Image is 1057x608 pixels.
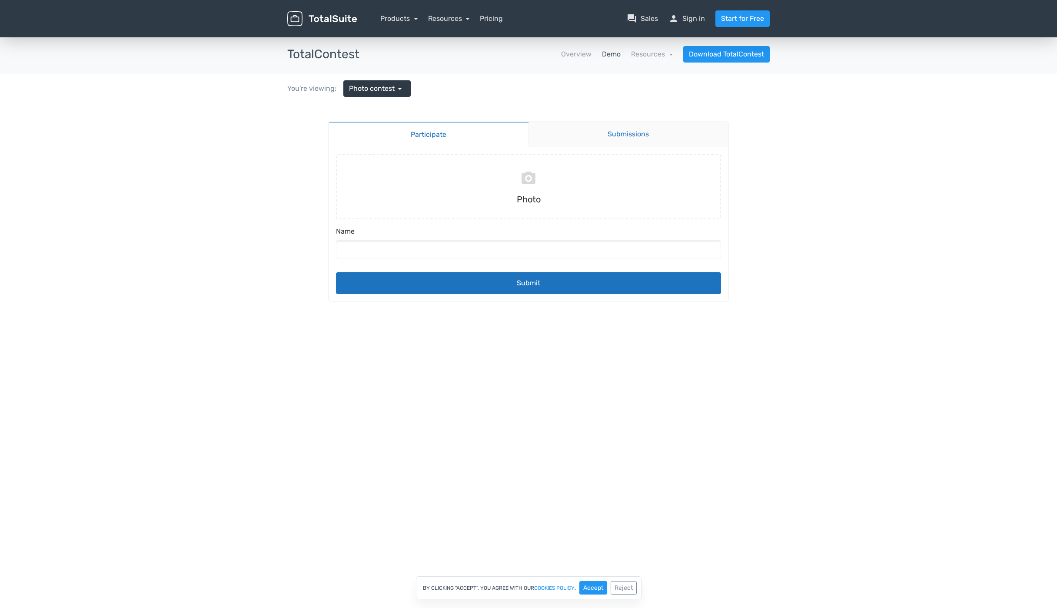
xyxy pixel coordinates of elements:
[480,13,503,24] a: Pricing
[380,14,418,23] a: Products
[343,80,411,97] a: Photo contest arrow_drop_down
[395,83,405,94] span: arrow_drop_down
[336,122,721,136] label: Name
[627,13,637,24] span: question_answer
[428,14,470,23] a: Resources
[287,83,343,94] div: You're viewing:
[668,13,705,24] a: personSign in
[715,10,770,27] a: Start for Free
[534,585,575,591] a: cookies policy
[336,168,721,190] button: Submit
[528,18,728,43] a: Submissions
[602,49,621,59] a: Demo
[416,576,642,599] div: By clicking "Accept", you agree with our .
[627,13,658,24] a: question_answerSales
[287,11,357,26] img: TotalSuite for WordPress
[287,48,359,61] h3: TotalContest
[611,581,637,595] button: Reject
[631,50,673,58] a: Resources
[329,17,528,43] a: Participate
[579,581,607,595] button: Accept
[561,49,592,59] a: Overview
[683,46,770,63] a: Download TotalContest
[349,83,395,94] span: Photo contest
[668,13,679,24] span: person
